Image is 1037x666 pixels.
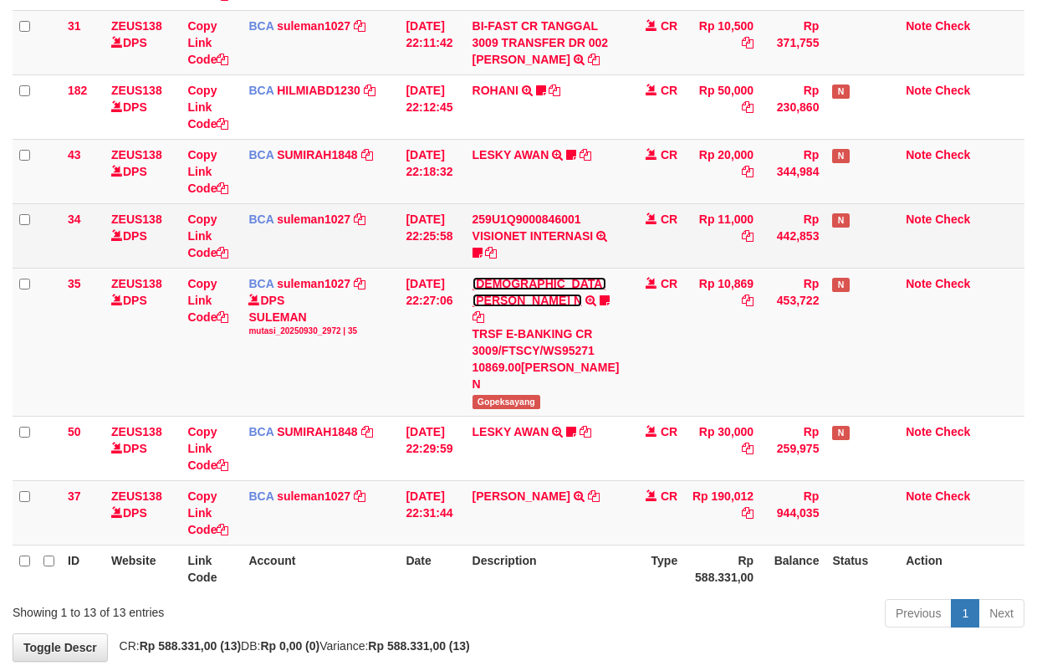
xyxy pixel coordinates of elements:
a: Copy suleman1027 to clipboard [354,277,365,290]
td: [DATE] 22:29:59 [399,416,465,480]
a: ZEUS138 [111,277,162,290]
a: [DEMOGRAPHIC_DATA][PERSON_NAME] N [473,277,606,307]
td: Rp 10,500 [684,10,760,74]
th: Status [825,545,899,592]
a: Copy Link Code [187,84,228,131]
a: HILMIABD1230 [277,84,360,97]
a: Check [935,425,970,438]
td: [DATE] 22:25:58 [399,203,465,268]
a: Check [935,148,970,161]
td: Rp 20,000 [684,139,760,203]
td: Rp 30,000 [684,416,760,480]
a: SUMIRAH1848 [277,148,357,161]
span: BCA [248,148,273,161]
a: suleman1027 [277,489,350,503]
a: Note [906,213,932,226]
td: Rp 344,984 [760,139,825,203]
span: Has Note [832,149,849,163]
th: Action [899,545,1024,592]
span: 35 [68,277,81,290]
a: Copy Rp 30,000 to clipboard [742,442,753,455]
div: TRSF E-BANKING CR 3009/FTSCY/WS95271 10869.00[PERSON_NAME] N [473,325,620,392]
th: Description [466,545,626,592]
a: ZEUS138 [111,84,162,97]
div: DPS SULEMAN [248,292,392,337]
td: [DATE] 22:12:45 [399,74,465,139]
td: DPS [105,74,181,139]
a: Copy Link Code [187,19,228,66]
strong: Rp 588.331,00 (13) [140,639,241,653]
a: Copy YAN ADITYA RAFLIAL to clipboard [588,489,600,503]
div: Showing 1 to 13 of 13 entries [13,597,420,621]
span: 182 [68,84,87,97]
td: DPS [105,203,181,268]
a: Copy Link Code [187,277,228,324]
a: Copy Rp 11,000 to clipboard [742,229,753,243]
strong: Rp 0,00 (0) [260,639,319,653]
td: DPS [105,10,181,74]
a: Check [935,19,970,33]
a: Copy suleman1027 to clipboard [354,489,365,503]
a: ZEUS138 [111,489,162,503]
strong: Rp 588.331,00 (13) [368,639,469,653]
span: CR [661,277,677,290]
span: CR [661,489,677,503]
a: Check [935,84,970,97]
a: Copy LESKY AWAN to clipboard [580,425,591,438]
a: Note [906,277,932,290]
a: Check [935,489,970,503]
a: Note [906,84,932,97]
a: Next [978,599,1024,628]
td: Rp 50,000 [684,74,760,139]
a: Copy SUMIRAH1848 to clipboard [361,148,373,161]
td: DPS [105,139,181,203]
a: Copy Link Code [187,425,228,472]
th: ID [61,545,105,592]
th: Website [105,545,181,592]
a: Copy SUMIRAH1848 to clipboard [361,425,373,438]
span: BCA [248,19,273,33]
span: 37 [68,489,81,503]
td: [DATE] 22:27:06 [399,268,465,416]
span: Has Note [832,85,849,99]
span: CR [661,148,677,161]
td: Rp 230,860 [760,74,825,139]
span: 31 [68,19,81,33]
a: suleman1027 [277,19,350,33]
a: Copy suleman1027 to clipboard [354,213,365,226]
td: Rp 11,000 [684,203,760,268]
a: 259U1Q9000846001 VISIONET INTERNASI [473,213,594,243]
a: ZEUS138 [111,425,162,438]
span: CR [661,425,677,438]
a: Copy suleman1027 to clipboard [354,19,365,33]
a: [PERSON_NAME] [473,489,570,503]
div: mutasi_20250930_2972 | 35 [248,325,392,337]
a: Note [906,19,932,33]
a: Previous [885,599,952,628]
td: [DATE] 22:31:44 [399,480,465,545]
td: Rp 371,755 [760,10,825,74]
span: BCA [248,425,273,438]
a: ROHANI [473,84,518,97]
a: Check [935,213,970,226]
a: Copy Link Code [187,148,228,195]
span: BCA [248,84,273,97]
span: 50 [68,425,81,438]
a: Copy Rp 50,000 to clipboard [742,100,753,114]
td: Rp 944,035 [760,480,825,545]
a: Copy BI-FAST CR TANGGAL 3009 TRANSFER DR 002 ASMANTONI to clipboard [588,53,600,66]
span: CR [661,84,677,97]
a: Note [906,148,932,161]
span: CR: DB: Variance: [111,639,470,653]
a: Copy ROHANI to clipboard [549,84,560,97]
a: 1 [951,599,979,628]
a: Copy HILMIABD1230 to clipboard [364,84,375,97]
span: BCA [248,213,273,226]
a: Note [906,489,932,503]
td: DPS [105,480,181,545]
td: Rp 453,722 [760,268,825,416]
th: Rp 588.331,00 [684,545,760,592]
td: DPS [105,268,181,416]
td: Rp 10,869 [684,268,760,416]
a: ZEUS138 [111,19,162,33]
